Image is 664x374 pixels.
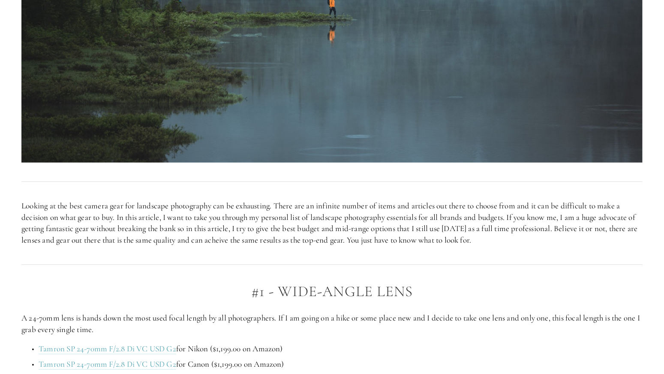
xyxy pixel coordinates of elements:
a: Tamron SP 24-70mm F/2.8 Di VC USD G2 [39,344,176,354]
h2: #1 - Wide-Angle Lens [21,283,643,300]
p: for Nikon ($1,199.00 on Amazon) [39,343,643,355]
p: A 24-70mm lens is hands down the most used focal length by all photographers. If I am going on a ... [21,312,643,335]
p: for Canon ($1,199.00 on Amazon) [39,359,643,370]
p: Looking at the best camera gear for landscape photography can be exhausting. There are an infinit... [21,200,643,246]
a: Tamron SP 24-70mm F/2.8 Di VC USD G2 [39,359,176,370]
